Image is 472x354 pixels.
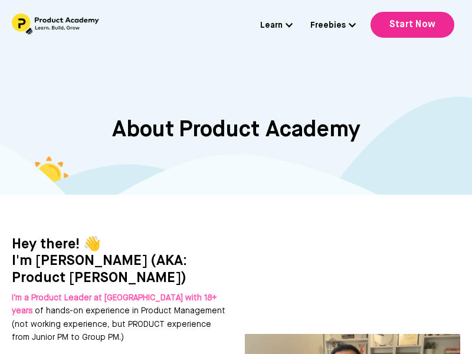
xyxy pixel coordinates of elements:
p: of hands-on experience in Product Management (not working experience, but PRODUCT experience from... [12,291,227,345]
img: Header Logo [12,14,100,35]
a: Start Now [371,12,454,38]
h1: About Product Academy [12,117,460,145]
a: Freebies [310,19,356,32]
h4: Hey there! 👋 I'm [PERSON_NAME] (AKA: Product [PERSON_NAME]) [12,236,227,287]
a: Learn [260,19,293,32]
strong: I’m a Product Leader at [GEOGRAPHIC_DATA] with 18+ years [12,294,217,315]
